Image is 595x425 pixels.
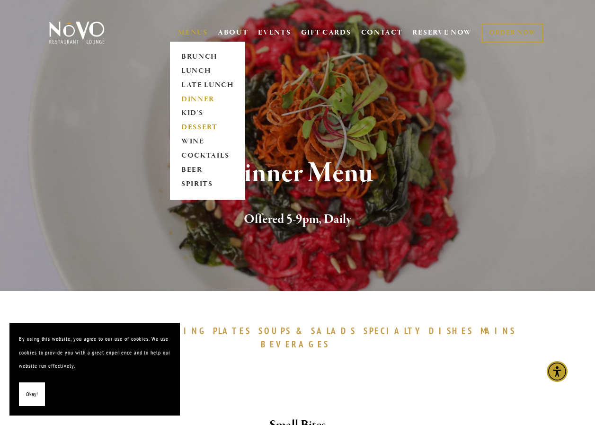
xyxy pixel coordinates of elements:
[258,325,292,336] span: SOUPS
[178,50,237,64] a: BRUNCH
[261,338,335,350] a: BEVERAGES
[178,121,237,135] a: DESSERT
[19,382,45,407] button: Okay!
[547,361,568,382] div: Accessibility Menu
[480,325,521,336] a: MAINS
[178,177,237,192] a: SPIRITS
[178,28,208,37] a: MENUS
[364,325,424,336] span: SPECIALTY
[301,24,351,42] a: GIFT CARDS
[178,92,237,106] a: DINNER
[480,325,516,336] span: MAINS
[364,325,478,336] a: SPECIALTYDISHES
[258,325,361,336] a: SOUPS&SALADS
[178,106,237,121] a: KID'S
[9,323,180,416] section: Cookie banner
[261,338,330,350] span: BEVERAGES
[47,21,107,44] img: Novo Restaurant &amp; Lounge
[62,158,533,189] h1: Dinner Menu
[311,325,356,336] span: SALADS
[429,325,474,336] span: DISHES
[213,325,251,336] span: PLATES
[151,325,256,336] a: SHARINGPLATES
[178,64,237,78] a: LUNCH
[178,163,237,177] a: BEER
[361,24,403,42] a: CONTACT
[296,325,306,336] span: &
[178,78,237,92] a: LATE LUNCH
[218,28,249,37] a: ABOUT
[412,24,472,42] a: RESERVE NOW
[481,23,543,43] a: ORDER NOW
[19,332,170,373] p: By using this website, you agree to our use of cookies. We use cookies to provide you with a grea...
[258,28,291,37] a: EVENTS
[26,388,38,401] span: Okay!
[178,135,237,149] a: WINE
[178,149,237,163] a: COCKTAILS
[62,210,533,230] h2: Offered 5-9pm, Daily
